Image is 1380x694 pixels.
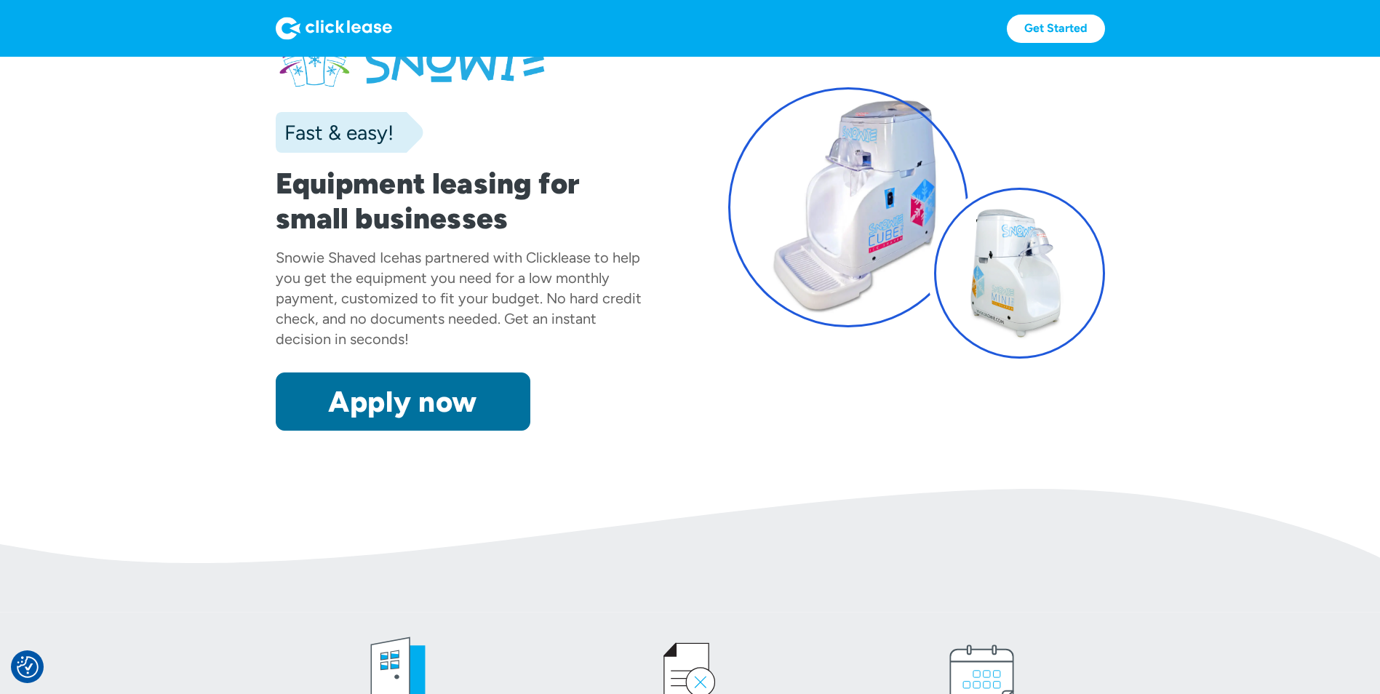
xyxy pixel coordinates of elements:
div: Fast & easy! [276,118,394,147]
a: Get Started [1007,15,1105,43]
a: Apply now [276,372,530,431]
h1: Equipment leasing for small businesses [276,166,653,236]
button: Consent Preferences [17,656,39,678]
img: Logo [276,17,392,40]
div: Snowie Shaved Ice [276,249,399,266]
div: has partnered with Clicklease to help you get the equipment you need for a low monthly payment, c... [276,249,642,348]
img: Revisit consent button [17,656,39,678]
